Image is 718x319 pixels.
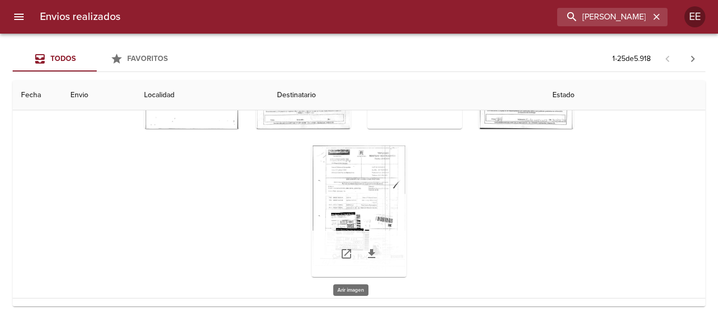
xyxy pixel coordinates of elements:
h6: Envios realizados [40,8,120,25]
th: Localidad [136,80,269,110]
span: Favoritos [127,54,168,63]
input: buscar [557,8,650,26]
span: Todos [50,54,76,63]
a: Descargar [359,241,384,266]
span: Pagina anterior [655,53,680,64]
div: Tabs Envios [13,46,181,71]
p: 1 - 25 de 5.918 [612,54,651,64]
th: Envio [62,80,136,110]
button: menu [6,4,32,29]
div: EE [684,6,705,27]
th: Fecha [13,80,62,110]
th: Destinatario [269,80,544,110]
span: Pagina siguiente [680,46,705,71]
a: Abrir [334,241,359,266]
th: Estado [544,80,705,110]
